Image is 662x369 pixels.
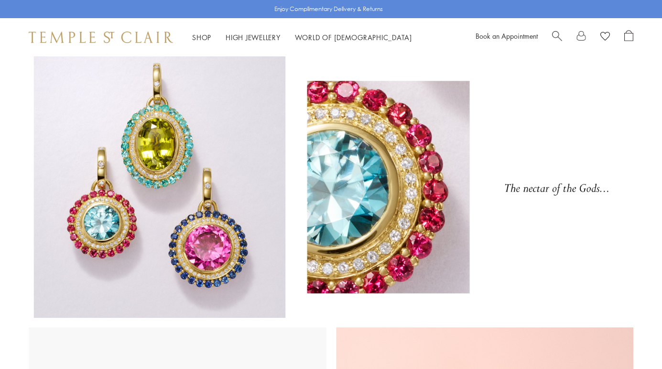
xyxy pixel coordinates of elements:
a: World of [DEMOGRAPHIC_DATA]World of [DEMOGRAPHIC_DATA] [295,33,412,42]
a: Book an Appointment [476,31,538,41]
a: Open Shopping Bag [624,30,633,44]
a: View Wishlist [600,30,610,44]
a: High JewelleryHigh Jewellery [226,33,281,42]
a: Search [552,30,562,44]
p: Enjoy Complimentary Delivery & Returns [274,4,383,14]
iframe: Gorgias live chat messenger [614,324,652,359]
a: ShopShop [192,33,211,42]
img: Temple St. Clair [29,32,173,43]
nav: Main navigation [192,32,412,43]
